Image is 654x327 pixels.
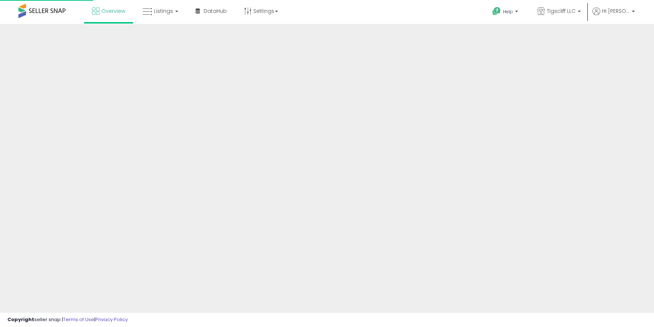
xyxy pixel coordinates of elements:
[486,1,525,24] a: Help
[204,7,227,15] span: DataHub
[95,316,128,323] a: Privacy Policy
[492,7,501,16] i: Get Help
[101,7,125,15] span: Overview
[602,7,630,15] span: Hi [PERSON_NAME]
[593,7,635,24] a: Hi [PERSON_NAME]
[7,316,128,323] div: seller snap | |
[63,316,94,323] a: Terms of Use
[503,8,513,15] span: Help
[154,7,173,15] span: Listings
[547,7,576,15] span: Tigscliff LLC
[7,316,34,323] strong: Copyright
